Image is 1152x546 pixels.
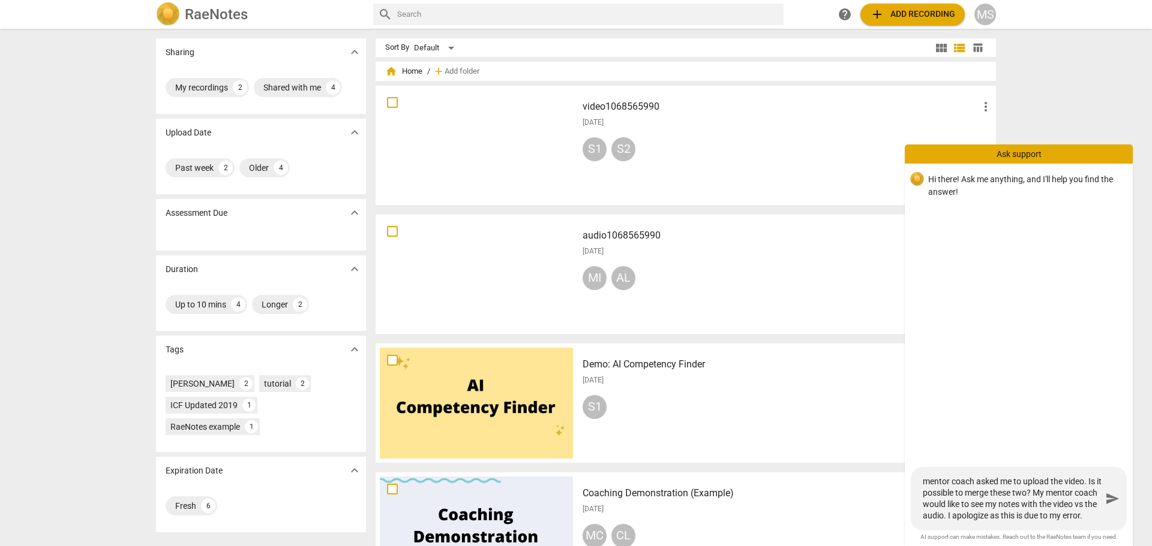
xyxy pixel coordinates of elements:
[175,162,214,174] div: Past week
[201,499,215,513] div: 6
[262,298,288,310] div: Longer
[347,342,362,357] span: expand_more
[175,500,196,512] div: Fresh
[347,125,362,140] span: expand_more
[347,45,362,59] span: expand_more
[346,340,364,358] button: Show more
[583,137,607,161] div: S1
[378,7,392,22] span: search
[170,421,240,433] div: RaeNotes example
[979,99,993,114] span: more_vert
[583,357,979,372] h3: Demo: AI Competency Finder
[583,395,607,419] div: S1
[950,39,968,57] button: List view
[166,126,211,139] p: Upload Date
[583,246,604,257] span: [DATE]
[583,117,604,128] span: [DATE]
[347,463,362,478] span: expand_more
[166,46,194,59] p: Sharing
[611,266,635,290] div: AL
[834,4,856,25] a: Help
[170,378,235,390] div: [PERSON_NAME]
[385,65,397,77] span: home
[296,377,309,390] div: 2
[838,7,852,22] span: help
[346,260,364,278] button: Show more
[231,297,245,312] div: 4
[611,137,635,161] div: S2
[346,43,364,61] button: Show more
[860,4,965,25] button: Upload
[1102,488,1123,509] button: Send
[170,399,238,411] div: ICF Updated 2019
[583,266,607,290] div: MI
[583,375,604,385] span: [DATE]
[583,228,979,243] h3: audio1068565990
[175,82,228,93] div: My recordings
[397,5,779,24] input: Search
[968,39,986,57] button: Table view
[934,41,949,55] span: view_module
[249,162,269,174] div: Older
[218,161,233,175] div: 2
[175,298,226,310] div: Up to 10 mins
[293,297,307,312] div: 2
[914,533,1123,541] span: AI support can make mistakes. Reach out to the RaeNotes team if you need.
[905,144,1133,164] div: Ask support
[239,377,253,390] div: 2
[910,172,924,186] img: 07265d9b138777cce26606498f17c26b.svg
[928,173,1123,198] p: Hi there! Ask me anything, and I'll help you find the answer!
[427,67,430,76] span: /
[346,461,364,479] button: Show more
[380,219,992,330] a: audio1068565990[DATE]MIAL
[346,123,364,141] button: Show more
[974,4,996,25] button: MS
[346,204,364,222] button: Show more
[385,65,422,77] span: Home
[274,161,288,175] div: 4
[233,80,247,95] div: 2
[932,39,950,57] button: Tile view
[583,486,979,500] h3: Coaching Demonstration (Example)
[583,504,604,514] span: [DATE]
[385,43,409,52] div: Sort By
[414,38,458,58] div: Default
[185,6,248,23] h2: RaeNotes
[923,476,1102,521] textarea: Hello! I am using RaeNotes for the first time. I uploaded Zoom audio and added my notes. My mento...
[972,42,983,53] span: table_chart
[263,82,321,93] div: Shared with me
[1105,491,1120,506] span: send
[166,464,223,477] p: Expiration Date
[347,262,362,276] span: expand_more
[166,343,184,356] p: Tags
[445,67,479,76] span: Add folder
[326,80,340,95] div: 4
[245,420,258,433] div: 1
[870,7,955,22] span: Add recording
[156,2,364,26] a: LogoRaeNotes
[433,65,445,77] span: add
[166,263,198,276] p: Duration
[870,7,884,22] span: add
[583,99,979,114] h3: video1068565990
[380,90,992,201] a: video1068565990[DATE]S1S2
[166,207,227,219] p: Assessment Due
[156,2,180,26] img: Logo
[347,206,362,220] span: expand_more
[952,41,967,55] span: view_list
[264,378,291,390] div: tutorial
[242,399,256,412] div: 1
[380,348,992,458] a: Demo: AI Competency Finder[DATE]S1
